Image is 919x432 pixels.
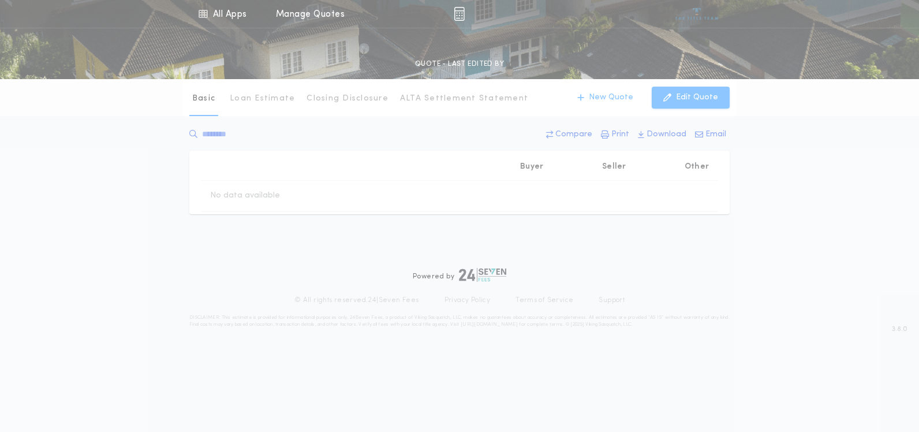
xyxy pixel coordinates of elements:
[444,296,491,305] a: Privacy Policy
[230,93,295,105] p: Loan Estimate
[685,161,709,173] p: Other
[611,129,629,140] p: Print
[400,93,528,105] p: ALTA Settlement Statement
[676,92,718,103] p: Edit Quote
[589,92,633,103] p: New Quote
[705,129,726,140] p: Email
[652,87,730,109] button: Edit Quote
[415,58,504,70] p: QUOTE - LAST EDITED BY
[515,296,573,305] a: Terms of Service
[189,314,730,328] p: DISCLAIMER: This estimate is provided for informational purposes only. 24|Seven Fees, a product o...
[892,324,907,334] span: 3.8.0
[454,7,465,21] img: img
[647,129,686,140] p: Download
[597,124,633,145] button: Print
[307,93,388,105] p: Closing Disclosure
[192,93,215,105] p: Basic
[543,124,596,145] button: Compare
[555,129,592,140] p: Compare
[294,296,419,305] p: © All rights reserved. 24|Seven Fees
[634,124,690,145] button: Download
[675,8,719,20] img: vs-icon
[461,322,518,327] a: [URL][DOMAIN_NAME]
[566,87,645,109] button: New Quote
[602,161,626,173] p: Seller
[201,181,289,211] td: No data available
[599,296,625,305] a: Support
[413,268,506,282] div: Powered by
[520,161,543,173] p: Buyer
[692,124,730,145] button: Email
[459,268,506,282] img: logo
